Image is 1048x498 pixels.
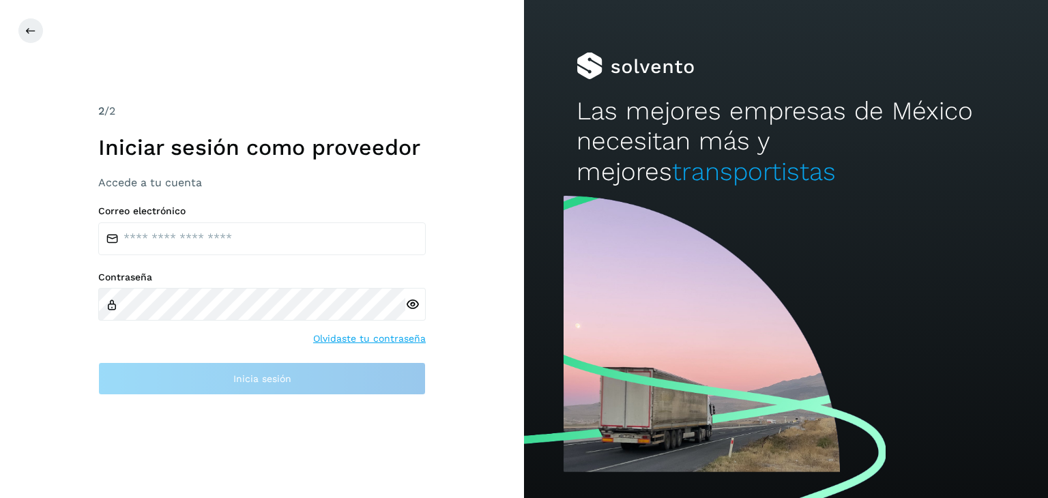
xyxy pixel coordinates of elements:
[98,104,104,117] span: 2
[577,96,995,187] h2: Las mejores empresas de México necesitan más y mejores
[233,374,291,383] span: Inicia sesión
[313,332,426,346] a: Olvidaste tu contraseña
[98,134,426,160] h1: Iniciar sesión como proveedor
[98,362,426,395] button: Inicia sesión
[98,205,426,217] label: Correo electrónico
[98,272,426,283] label: Contraseña
[98,103,426,119] div: /2
[98,176,426,189] h3: Accede a tu cuenta
[672,157,836,186] span: transportistas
